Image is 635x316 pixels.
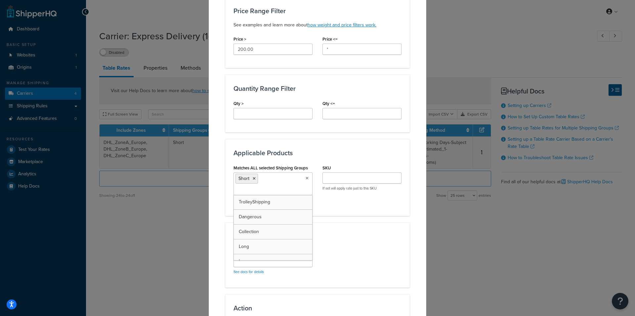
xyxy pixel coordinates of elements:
label: Price <= [322,37,338,42]
label: Qty <= [322,101,335,106]
h3: Action [233,304,402,312]
a: TrolleyShipping [234,195,312,209]
label: SKU [322,165,331,170]
a: Dangerous [234,210,312,224]
a: See docs for details [233,269,264,274]
h3: Advanced Criteria [233,233,402,240]
span: Dangerous [239,213,262,220]
h3: Price Range Filter [233,7,402,15]
span: Short [238,175,249,182]
span: Collection [239,228,259,235]
span: TrolleyShipping [239,198,270,205]
h3: Quantity Range Filter [233,85,402,92]
p: See examples and learn more about [233,21,402,29]
label: Qty > [233,101,244,106]
p: If set will apply rate just to this SKU [322,186,402,191]
label: Price > [233,37,246,42]
span: Longer [239,258,253,265]
a: how weight and price filters work. [308,21,376,28]
a: Collection [234,225,312,239]
h3: Applicable Products [233,149,402,157]
span: Long [239,243,249,250]
label: Matches ALL selected Shipping Groups [233,165,308,170]
a: Longer [234,254,312,269]
a: Long [234,239,312,254]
